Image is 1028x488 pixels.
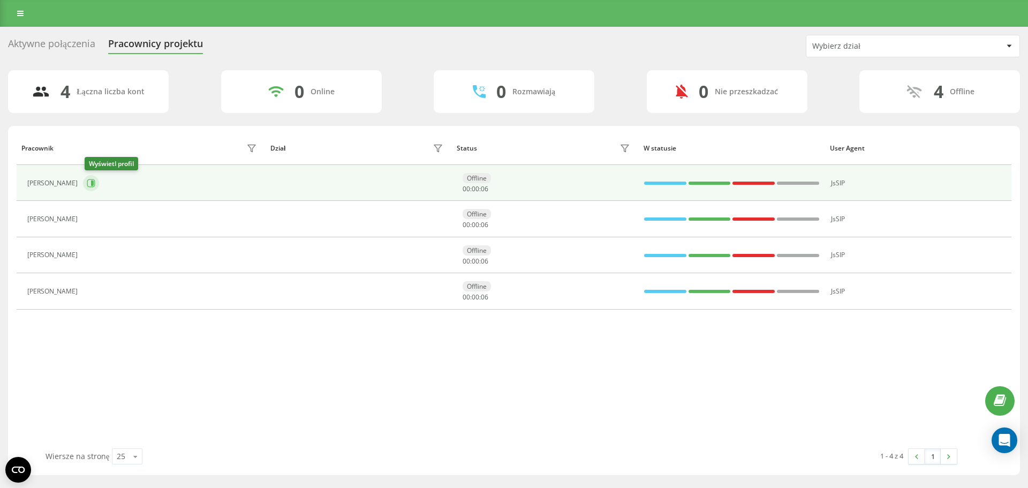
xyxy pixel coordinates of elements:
[85,157,138,170] div: Wyświetl profil
[463,294,488,301] div: : :
[992,427,1017,453] div: Open Intercom Messenger
[27,288,80,295] div: [PERSON_NAME]
[644,145,820,152] div: W statusie
[831,287,845,296] span: JsSIP
[880,451,903,461] div: 1 - 4 z 4
[472,292,479,302] span: 00
[812,42,940,51] div: Wybierz dział
[21,145,54,152] div: Pracownik
[457,145,477,152] div: Status
[512,87,555,96] div: Rozmawiają
[950,87,974,96] div: Offline
[463,292,470,302] span: 00
[311,87,335,96] div: Online
[481,184,488,193] span: 06
[463,209,491,219] div: Offline
[481,257,488,266] span: 06
[463,258,488,265] div: : :
[831,250,845,259] span: JsSIP
[27,179,80,187] div: [PERSON_NAME]
[463,220,470,229] span: 00
[270,145,285,152] div: Dział
[294,81,304,102] div: 0
[463,281,491,291] div: Offline
[831,214,845,223] span: JsSIP
[925,449,941,464] a: 1
[699,81,708,102] div: 0
[108,38,203,55] div: Pracownicy projektu
[481,220,488,229] span: 06
[472,220,479,229] span: 00
[472,257,479,266] span: 00
[8,38,95,55] div: Aktywne połączenia
[463,245,491,256] div: Offline
[463,257,470,266] span: 00
[715,87,778,96] div: Nie przeszkadzać
[27,215,80,223] div: [PERSON_NAME]
[934,81,943,102] div: 4
[463,185,488,193] div: : :
[472,184,479,193] span: 00
[463,221,488,229] div: : :
[831,178,845,187] span: JsSIP
[496,81,506,102] div: 0
[77,87,144,96] div: Łączna liczba kont
[61,81,70,102] div: 4
[463,184,470,193] span: 00
[117,451,125,462] div: 25
[27,251,80,259] div: [PERSON_NAME]
[463,173,491,183] div: Offline
[5,457,31,483] button: Open CMP widget
[46,451,109,461] span: Wiersze na stronę
[830,145,1007,152] div: User Agent
[481,292,488,302] span: 06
